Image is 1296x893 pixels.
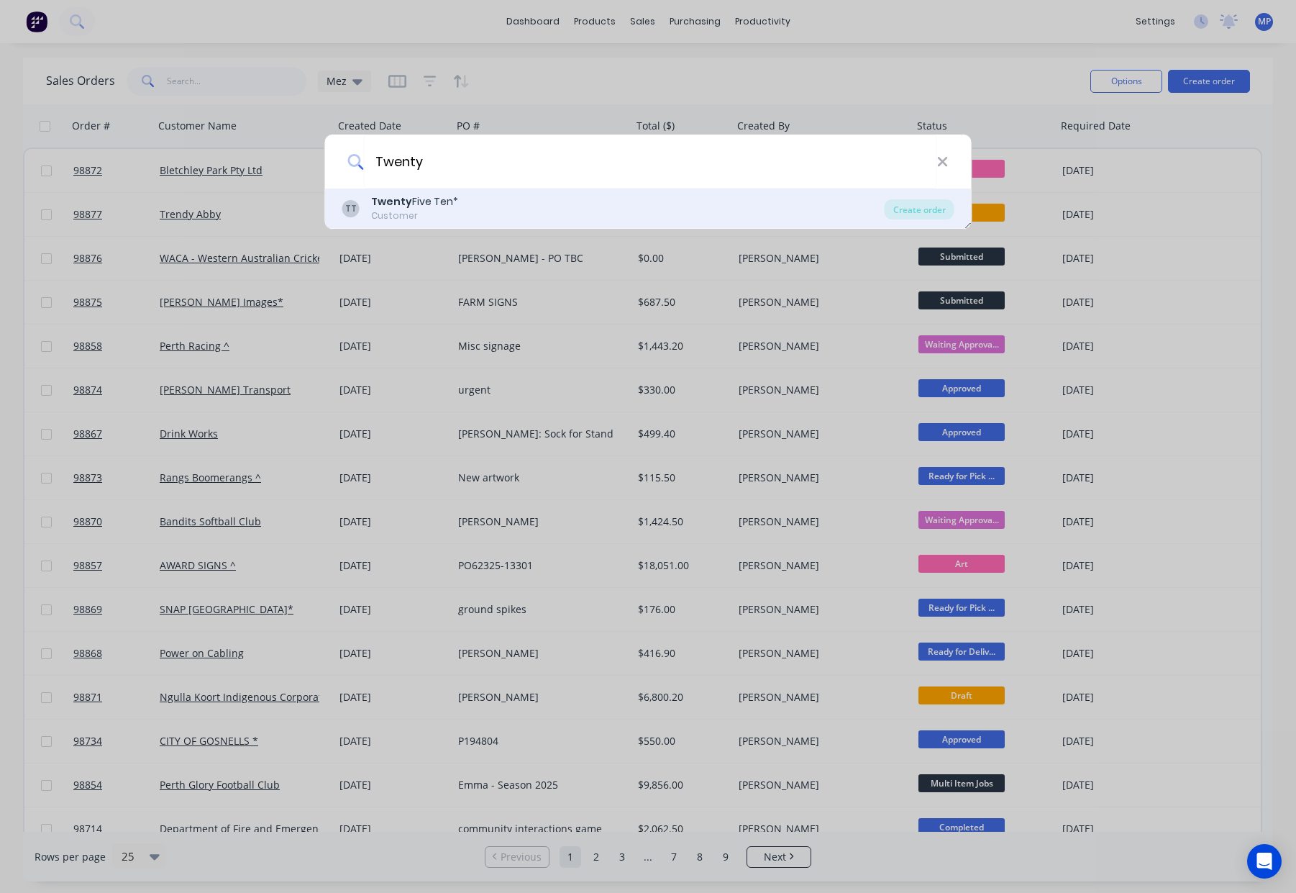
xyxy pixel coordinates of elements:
[1247,844,1282,879] div: Open Intercom Messenger
[363,135,936,189] input: Enter a customer name to create a new order...
[371,194,458,209] div: Five Ten*
[342,200,360,217] div: TT
[371,194,412,209] b: Twenty
[885,199,954,219] div: Create order
[371,209,458,222] div: Customer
